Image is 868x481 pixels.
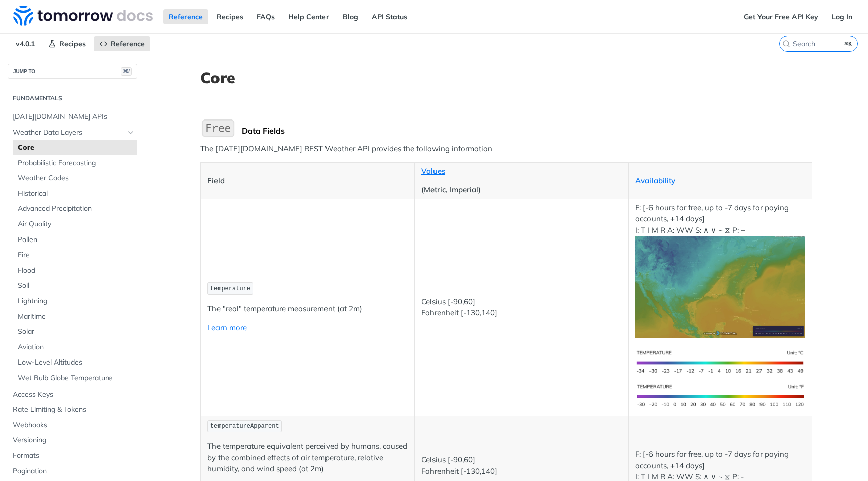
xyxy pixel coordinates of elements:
a: Blog [337,9,364,24]
span: Wet Bulb Globe Temperature [18,373,135,383]
span: temperatureApparent [210,423,279,430]
span: Solar [18,327,135,337]
a: Recipes [43,36,91,51]
span: Pollen [18,235,135,245]
a: Flood [13,263,137,278]
a: [DATE][DOMAIN_NAME] APIs [8,109,137,125]
span: Webhooks [13,420,135,430]
a: Solar [13,324,137,339]
a: Low-Level Altitudes [13,355,137,370]
a: Learn more [207,323,247,332]
span: Weather Codes [18,173,135,183]
p: The [DATE][DOMAIN_NAME] REST Weather API provides the following information [200,143,812,155]
a: Get Your Free API Key [738,9,824,24]
span: temperature [210,285,250,292]
a: Air Quality [13,217,137,232]
span: ⌘/ [121,67,132,76]
span: Probabilistic Forecasting [18,158,135,168]
h1: Core [200,69,812,87]
span: v4.0.1 [10,36,40,51]
span: Flood [18,266,135,276]
img: Tomorrow.io Weather API Docs [13,6,153,26]
span: Pagination [13,466,135,476]
p: Celsius [-90,60] Fahrenheit [-130,140] [421,454,622,477]
span: Expand image [635,390,805,400]
a: Pagination [8,464,137,479]
span: Aviation [18,342,135,352]
a: Wet Bulb Globe Temperature [13,371,137,386]
img: temperature-us [635,379,805,413]
a: Weather Data LayersHide subpages for Weather Data Layers [8,125,137,140]
a: Versioning [8,433,137,448]
span: Lightning [18,296,135,306]
a: Reference [94,36,150,51]
span: Low-Level Altitudes [18,357,135,368]
kbd: ⌘K [842,39,855,49]
button: Hide subpages for Weather Data Layers [127,129,135,137]
a: Fire [13,248,137,263]
span: Reference [111,39,145,48]
a: Probabilistic Forecasting [13,156,137,171]
button: JUMP TO⌘/ [8,64,137,79]
a: Pollen [13,232,137,248]
a: Availability [635,176,675,185]
a: Reference [163,9,208,24]
a: Maritime [13,309,137,324]
span: [DATE][DOMAIN_NAME] APIs [13,112,135,122]
span: Fire [18,250,135,260]
span: Formats [13,451,135,461]
a: Webhooks [8,418,137,433]
p: F: [-6 hours for free, up to -7 days for paying accounts, +14 days] I: T I M R A: WW S: ∧ ∨ ~ ⧖ P: + [635,202,805,338]
img: temperature-si [635,345,805,379]
div: Data Fields [242,126,812,136]
p: Field [207,175,408,187]
span: Air Quality [18,219,135,229]
a: Soil [13,278,137,293]
a: Recipes [211,9,249,24]
img: temperature [635,236,805,338]
span: Expand image [635,356,805,366]
a: Weather Codes [13,171,137,186]
a: Formats [8,448,137,463]
a: FAQs [251,9,280,24]
a: Help Center [283,9,335,24]
a: Aviation [13,340,137,355]
h2: Fundamentals [8,94,137,103]
span: Advanced Precipitation [18,204,135,214]
span: Core [18,143,135,153]
span: Weather Data Layers [13,128,124,138]
p: The "real" temperature measurement (at 2m) [207,303,408,315]
a: Core [13,140,137,155]
p: (Metric, Imperial) [421,184,622,196]
a: Lightning [13,294,137,309]
span: Versioning [13,435,135,445]
span: Access Keys [13,390,135,400]
a: API Status [366,9,413,24]
a: Advanced Precipitation [13,201,137,216]
span: Recipes [59,39,86,48]
p: Celsius [-90,60] Fahrenheit [-130,140] [421,296,622,319]
span: Rate Limiting & Tokens [13,405,135,415]
a: Rate Limiting & Tokens [8,402,137,417]
p: The temperature equivalent perceived by humans, caused by the combined effects of air temperature... [207,441,408,475]
svg: Search [782,40,790,48]
span: Soil [18,281,135,291]
a: Historical [13,186,137,201]
a: Values [421,166,445,176]
span: Expand image [635,282,805,291]
span: Maritime [18,312,135,322]
a: Access Keys [8,387,137,402]
a: Log In [826,9,858,24]
span: Historical [18,189,135,199]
